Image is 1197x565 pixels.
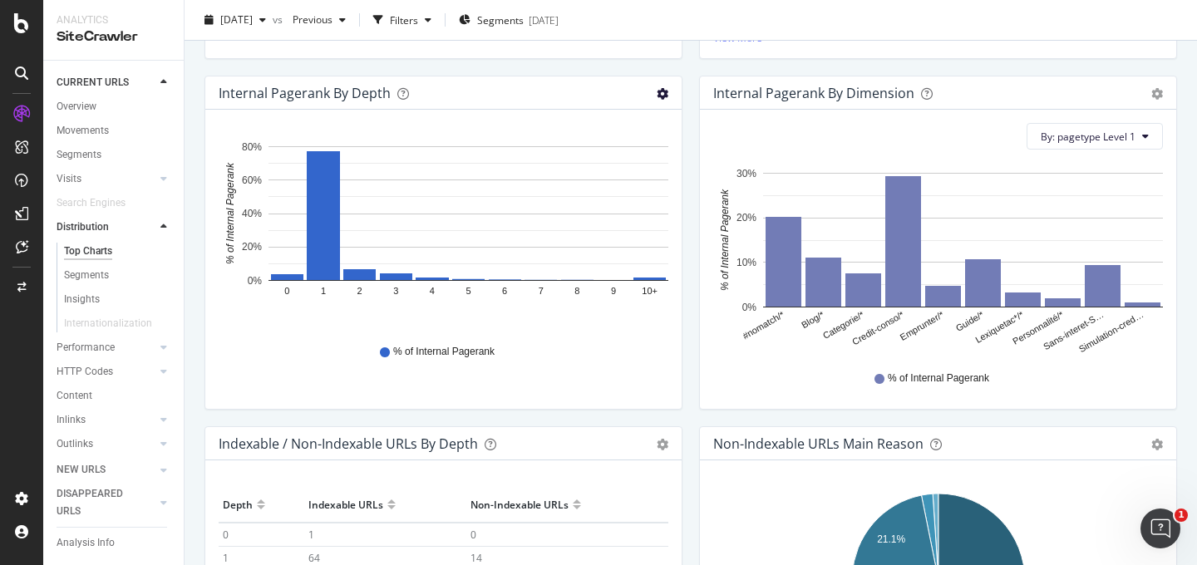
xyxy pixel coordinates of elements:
text: 40% [242,208,262,219]
iframe: Intercom live chat [1140,508,1180,548]
span: 0 [470,528,476,542]
text: 1 [321,287,326,297]
div: Insights [64,291,100,308]
div: gear [657,439,668,450]
svg: A chart. [713,163,1163,356]
a: Distribution [57,219,155,236]
div: Movements [57,122,109,140]
div: Distribution [57,219,109,236]
a: Overview [57,98,172,115]
text: Personnalité/* [1011,309,1066,346]
text: % of Internal Pagerank [719,189,731,291]
text: 10+ [642,287,658,297]
div: Non-Indexable URLs Main Reason [713,435,924,452]
div: Search Engines [57,194,126,212]
a: Inlinks [57,411,155,429]
text: Lexiquetac*/* [973,309,1026,345]
span: 64 [308,551,320,565]
div: Outlinks [57,435,93,453]
text: 7 [539,287,544,297]
text: Emprunter/* [899,309,946,342]
a: HTTP Codes [57,363,155,381]
a: Internationalization [64,315,169,332]
text: Guide/* [954,309,986,333]
text: 5 [465,287,470,297]
span: vs [273,12,286,27]
a: Outlinks [57,435,155,453]
text: 20% [736,213,756,224]
text: 9 [611,287,616,297]
span: 1 [1175,508,1188,522]
div: DISAPPEARED URLS [57,485,140,520]
div: gear [1151,88,1163,100]
text: 4 [430,287,435,297]
div: NEW URLS [57,461,106,479]
span: Previous [286,12,332,27]
a: Segments [57,146,172,164]
div: Inlinks [57,411,86,429]
span: By: pagetype Level 1 [1041,130,1135,144]
text: 60% [242,174,262,186]
a: Top Charts [64,243,172,260]
div: Visits [57,170,81,188]
div: Analytics [57,13,170,27]
a: Visits [57,170,155,188]
a: Performance [57,339,155,356]
text: 10% [736,257,756,268]
button: Filters [367,7,438,33]
div: Segments [64,267,109,284]
text: 3 [393,287,398,297]
a: Content [57,387,172,405]
text: 21.1% [877,534,905,546]
text: 8 [574,287,579,297]
span: 0 [223,528,229,542]
text: 30% [736,168,756,179]
div: Performance [57,339,115,356]
a: Analysis Info [57,534,172,552]
div: Analysis Info [57,534,115,552]
div: Internationalization [64,315,152,332]
div: Internal Pagerank By Dimension [713,85,914,101]
text: Categorie/* [821,309,866,341]
div: Overview [57,98,96,115]
a: NEW URLS [57,461,155,479]
button: By: pagetype Level 1 [1027,123,1163,150]
div: Segments [57,146,101,164]
span: 2025 Aug. 1st [220,12,253,27]
text: Blog/* [800,309,826,330]
span: 1 [223,551,229,565]
div: Filters [390,12,418,27]
span: 1 [308,528,314,542]
button: [DATE] [198,7,273,33]
span: 14 [470,551,482,565]
button: Previous [286,7,352,33]
div: Top Charts [64,243,112,260]
a: DISAPPEARED URLS [57,485,155,520]
a: Movements [57,122,172,140]
text: 80% [242,141,262,153]
text: % of Internal Pagerank [224,162,236,264]
div: gear [657,88,668,100]
text: #nomatch/* [741,309,786,341]
div: Indexable / Non-Indexable URLs by Depth [219,435,478,452]
text: 6 [502,287,507,297]
svg: A chart. [219,136,668,329]
div: [DATE] [529,12,559,27]
div: Internal Pagerank by Depth [219,85,391,101]
text: Credit-conso/* [850,309,906,347]
text: 0% [248,275,263,287]
text: 20% [242,242,262,253]
div: Depth [223,491,253,518]
a: Search Engines [57,194,142,212]
div: Content [57,387,92,405]
div: Indexable URLs [308,491,383,518]
span: Segments [477,12,524,27]
div: SiteCrawler [57,27,170,47]
text: 2 [357,287,362,297]
span: % of Internal Pagerank [888,371,989,386]
a: Segments [64,267,172,284]
div: Non-Indexable URLs [470,491,569,518]
span: % of Internal Pagerank [393,345,495,359]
